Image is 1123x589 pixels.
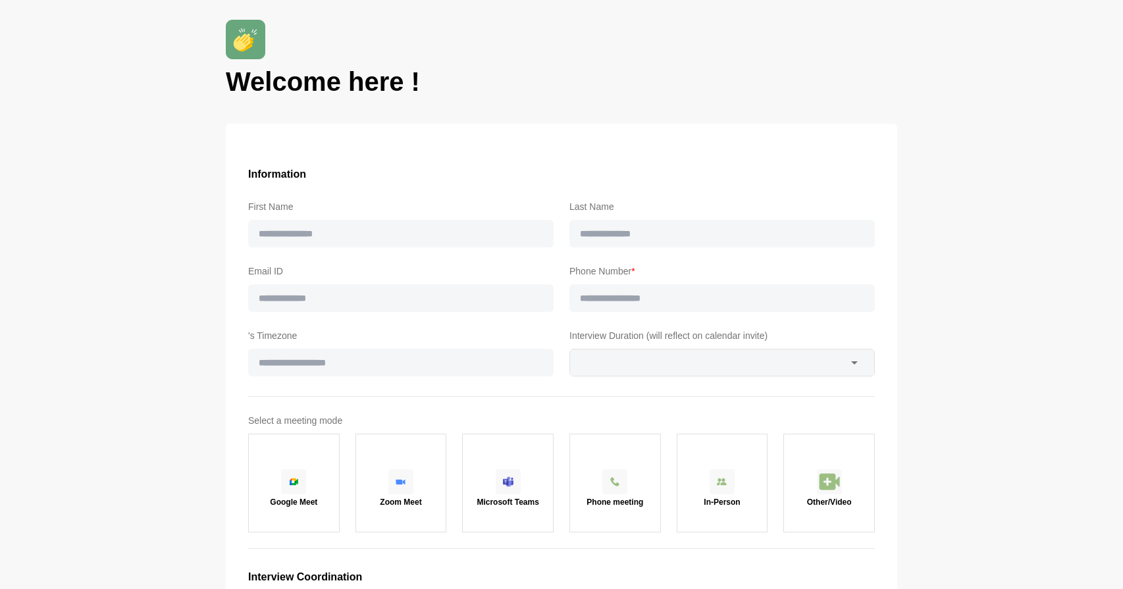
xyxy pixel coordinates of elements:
[587,498,643,506] p: Phone meeting
[380,498,421,506] p: Zoom Meet
[807,498,852,506] p: Other/Video
[248,413,875,428] label: Select a meeting mode
[248,263,554,279] label: Email ID
[569,263,875,279] label: Phone Number
[704,498,740,506] p: In-Person
[248,328,554,344] label: 's Timezone
[226,64,897,99] h1: Welcome here !
[248,569,875,586] h3: Interview Coordination
[569,199,875,215] label: Last Name
[270,498,317,506] p: Google Meet
[248,199,554,215] label: First Name
[248,166,875,183] h3: Information
[569,328,875,344] label: Interview Duration (will reflect on calendar invite)
[477,498,538,506] p: Microsoft Teams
